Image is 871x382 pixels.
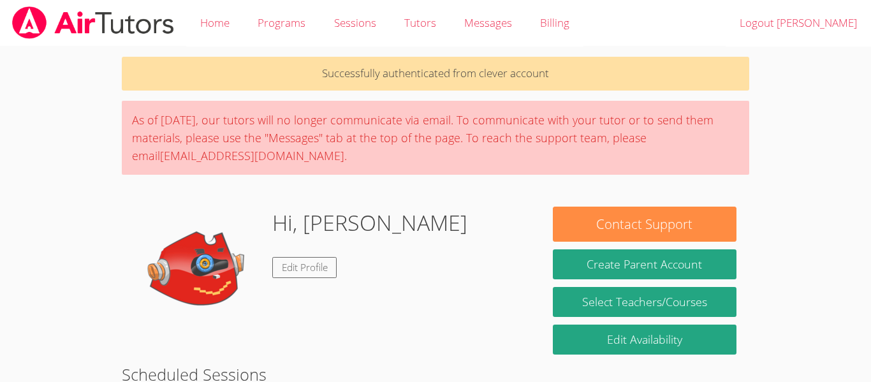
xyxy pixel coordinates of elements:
div: As of [DATE], our tutors will no longer communicate via email. To communicate with your tutor or ... [122,101,749,175]
p: Successfully authenticated from clever account [122,57,749,91]
h1: Hi, [PERSON_NAME] [272,207,467,239]
a: Edit Profile [272,257,337,278]
button: Contact Support [553,207,736,242]
button: Create Parent Account [553,249,736,279]
a: Select Teachers/Courses [553,287,736,317]
span: Messages [464,15,512,30]
img: default.png [135,207,262,334]
img: airtutors_banner-c4298cdbf04f3fff15de1276eac7730deb9818008684d7c2e4769d2f7ddbe033.png [11,6,175,39]
a: Edit Availability [553,325,736,355]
